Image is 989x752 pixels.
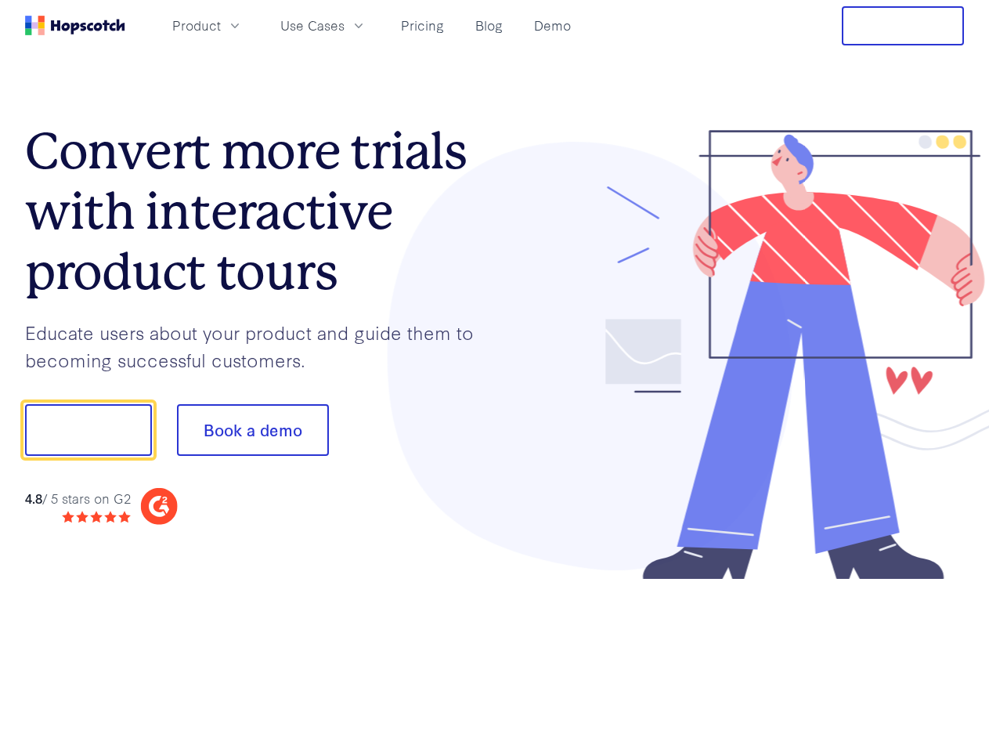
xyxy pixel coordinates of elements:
button: Book a demo [177,404,329,456]
h1: Convert more trials with interactive product tours [25,121,495,302]
strong: 4.8 [25,489,42,507]
span: Use Cases [280,16,345,35]
button: Product [163,13,252,38]
span: Product [172,16,221,35]
a: Pricing [395,13,450,38]
button: Show me! [25,404,152,456]
a: Demo [528,13,577,38]
p: Educate users about your product and guide them to becoming successful customers. [25,319,495,373]
button: Use Cases [271,13,376,38]
a: Blog [469,13,509,38]
button: Free Trial [842,6,964,45]
a: Home [25,16,125,35]
div: / 5 stars on G2 [25,489,131,508]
